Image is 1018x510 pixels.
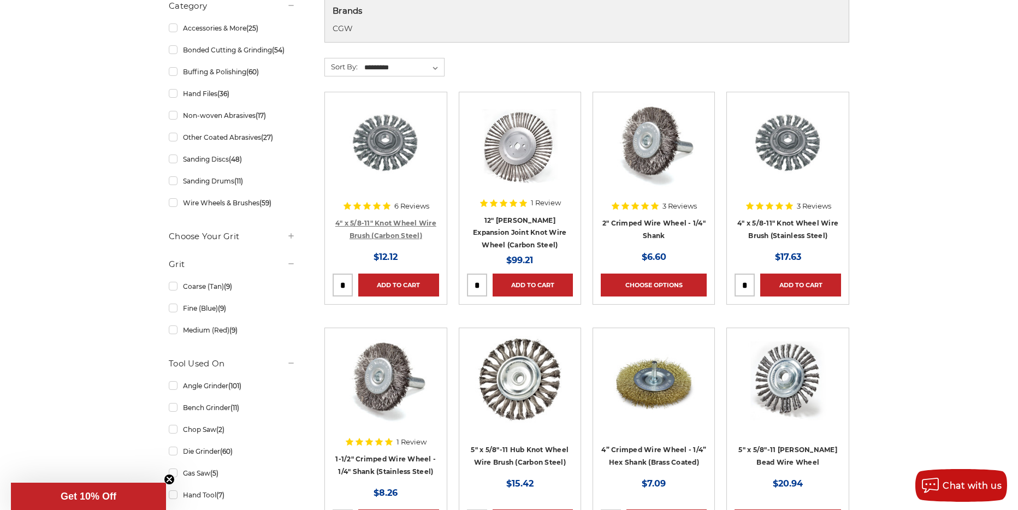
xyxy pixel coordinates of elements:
[169,258,295,271] h5: Grit
[229,326,238,334] span: (9)
[333,336,439,442] a: Crimped Wire Wheel with Shank
[169,277,295,296] a: Coarse (Tan)
[493,274,573,296] a: Add to Cart
[735,100,841,206] a: 4" x 5/8"-11 Stainless Steel Knot Wheel Wire Brush
[169,193,295,212] a: Wire Wheels & Brushes
[169,398,295,417] a: Bench Grinder
[601,274,707,296] a: Choose Options
[169,62,295,81] a: Buffing & Polishing
[335,455,436,476] a: 1-1/2" Crimped Wire Wheel - 1/4" Shank (Stainless Steel)
[610,100,697,187] img: Crimped Wire Wheel with Shank
[169,128,295,147] a: Other Coated Abrasives
[602,219,706,240] a: 2" Crimped Wire Wheel - 1/4" Shank
[230,404,239,412] span: (11)
[169,84,295,103] a: Hand Files
[220,447,233,455] span: (60)
[169,464,295,483] a: Gas Saw
[342,336,429,423] img: Crimped Wire Wheel with Shank
[468,109,572,187] img: 12" Expansion Joint Wire Wheel
[735,336,841,442] a: 5" x 5/8"-11 Stringer Bead Wire Wheel
[169,321,295,340] a: Medium (Red)
[475,336,564,423] img: 5" x 5/8"-11 Hub Knot Wheel Wire Brush (Carbon Steel)
[396,438,427,446] span: 1 Review
[61,491,116,502] span: Get 10% Off
[169,106,295,125] a: Non-woven Abrasives
[234,177,243,185] span: (11)
[737,219,838,240] a: 4" x 5/8-11" Knot Wheel Wire Brush (Stainless Steel)
[394,203,429,210] span: 6 Reviews
[467,100,573,206] a: 12" Expansion Joint Wire Wheel
[228,382,241,390] span: (101)
[246,68,259,76] span: (60)
[610,336,697,423] img: 4 inch brass coated crimped wire wheel
[11,483,166,510] div: Get 10% OffClose teaser
[256,111,266,120] span: (17)
[471,446,569,466] a: 5" x 5/8"-11 Hub Knot Wheel Wire Brush (Carbon Steel)
[169,420,295,439] a: Chop Saw
[259,199,271,207] span: (59)
[229,155,242,163] span: (48)
[601,336,707,442] a: 4 inch brass coated crimped wire wheel
[642,478,666,489] span: $7.09
[210,469,218,477] span: (5)
[374,488,398,498] span: $8.26
[169,230,295,243] h5: Choose Your Grit
[169,376,295,395] a: Angle Grinder
[333,5,841,17] h5: Brands
[363,60,444,76] select: Sort By:
[169,299,295,318] a: Fine (Blue)
[216,491,224,499] span: (7)
[169,442,295,461] a: Die Grinder
[246,24,258,32] span: (25)
[217,90,229,98] span: (36)
[915,469,1007,502] button: Chat with us
[261,133,273,141] span: (27)
[374,252,398,262] span: $12.12
[473,216,566,249] a: 12" [PERSON_NAME] Expansion Joint Knot Wire Wheel (Carbon Steel)
[333,23,353,33] a: CGW
[744,100,832,187] img: 4" x 5/8"-11 Stainless Steel Knot Wheel Wire Brush
[738,446,837,466] a: 5" x 5/8"-11 [PERSON_NAME] Bead Wire Wheel
[325,58,358,75] label: Sort By:
[333,100,439,206] a: 4" x 1/2" x 5/8"-11 Hub Knot Wheel Wire Brush
[272,46,285,54] span: (54)
[467,336,573,442] a: 5" x 5/8"-11 Hub Knot Wheel Wire Brush (Carbon Steel)
[775,252,801,262] span: $17.63
[797,203,831,210] span: 3 Reviews
[164,474,175,485] button: Close teaser
[601,100,707,206] a: Crimped Wire Wheel with Shank
[642,252,666,262] span: $6.60
[531,199,561,206] span: 1 Review
[335,219,436,240] a: 4" x 5/8-11" Knot Wheel Wire Brush (Carbon Steel)
[216,425,224,434] span: (2)
[506,255,533,265] span: $99.21
[169,40,295,60] a: Bonded Cutting & Grinding
[760,274,841,296] a: Add to Cart
[358,274,439,296] a: Add to Cart
[506,478,534,489] span: $15.42
[224,282,232,290] span: (9)
[169,19,295,38] a: Accessories & More
[169,357,295,370] h5: Tool Used On
[601,446,706,466] a: 4” Crimped Wire Wheel - 1/4” Hex Shank (Brass Coated)
[662,203,697,210] span: 3 Reviews
[744,336,832,423] img: 5" x 5/8"-11 Stringer Bead Wire Wheel
[943,481,1002,491] span: Chat with us
[773,478,803,489] span: $20.94
[169,150,295,169] a: Sanding Discs
[342,100,429,187] img: 4" x 1/2" x 5/8"-11 Hub Knot Wheel Wire Brush
[169,171,295,191] a: Sanding Drums
[169,485,295,505] a: Hand Tool
[218,304,226,312] span: (9)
